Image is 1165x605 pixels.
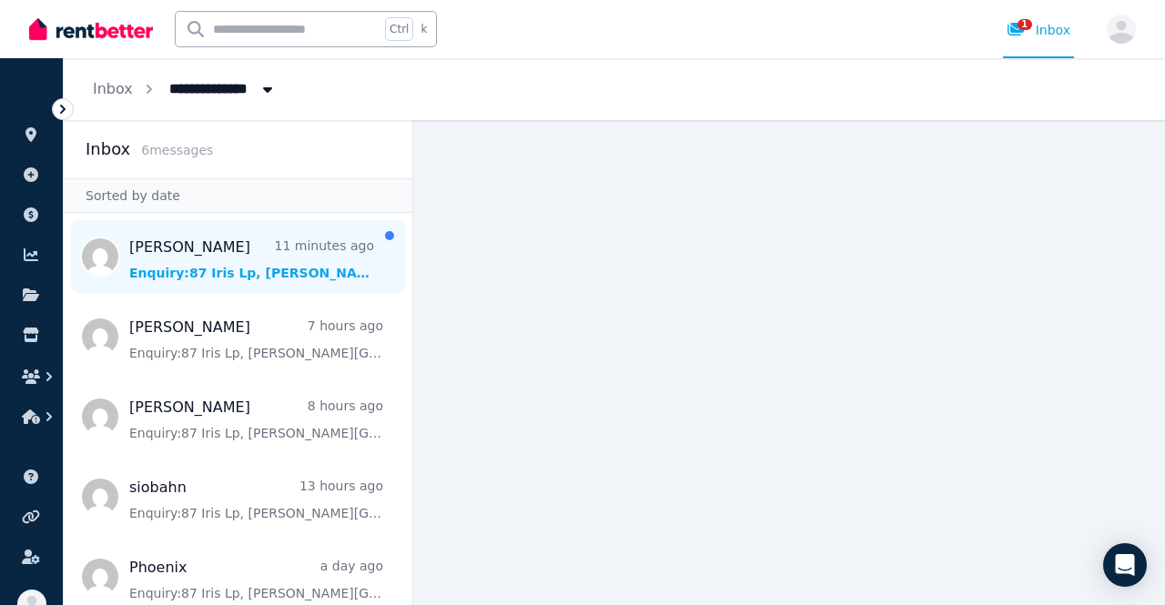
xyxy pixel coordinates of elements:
nav: Breadcrumb [64,58,306,120]
img: RentBetter [29,15,153,43]
a: [PERSON_NAME]7 hours agoEnquiry:87 Iris Lp, [PERSON_NAME][GEOGRAPHIC_DATA]. [129,317,383,362]
a: [PERSON_NAME]11 minutes agoEnquiry:87 Iris Lp, [PERSON_NAME][GEOGRAPHIC_DATA]. [129,237,374,282]
a: siobahn13 hours agoEnquiry:87 Iris Lp, [PERSON_NAME][GEOGRAPHIC_DATA]. [129,477,383,522]
span: 6 message s [141,143,213,157]
a: Phoenixa day agoEnquiry:87 Iris Lp, [PERSON_NAME][GEOGRAPHIC_DATA]. [129,557,383,602]
span: 1 [1018,19,1032,30]
h2: Inbox [86,136,130,162]
div: Inbox [1007,21,1070,39]
div: Sorted by date [64,178,412,213]
span: Ctrl [385,17,413,41]
nav: Message list [64,213,412,605]
div: Open Intercom Messenger [1103,543,1147,587]
a: Inbox [93,80,133,97]
span: k [420,22,427,36]
a: [PERSON_NAME]8 hours agoEnquiry:87 Iris Lp, [PERSON_NAME][GEOGRAPHIC_DATA]. [129,397,383,442]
